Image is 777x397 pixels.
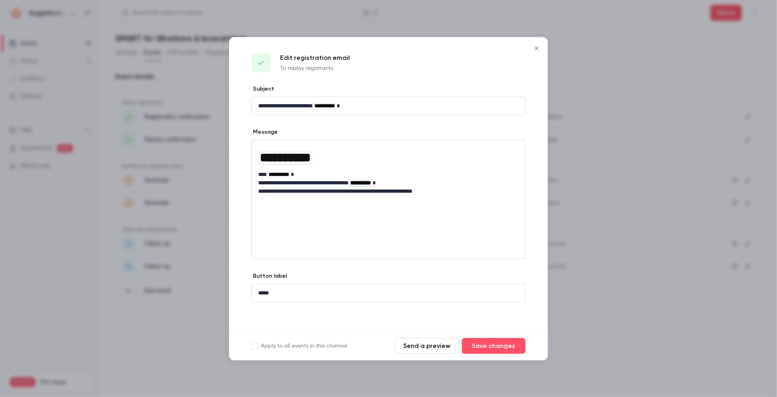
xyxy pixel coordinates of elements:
button: Send a preview [395,338,459,354]
p: Edit registration email [280,53,350,63]
div: editor [252,140,525,200]
label: Apply to all events in this channel [251,342,347,350]
label: Button label [251,272,287,280]
label: Message [251,128,278,136]
label: Subject [251,85,274,93]
div: editor [252,284,525,302]
button: Close [529,40,545,56]
div: editor [252,97,525,115]
p: To replay registrants [280,64,350,72]
button: Save changes [462,338,526,354]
